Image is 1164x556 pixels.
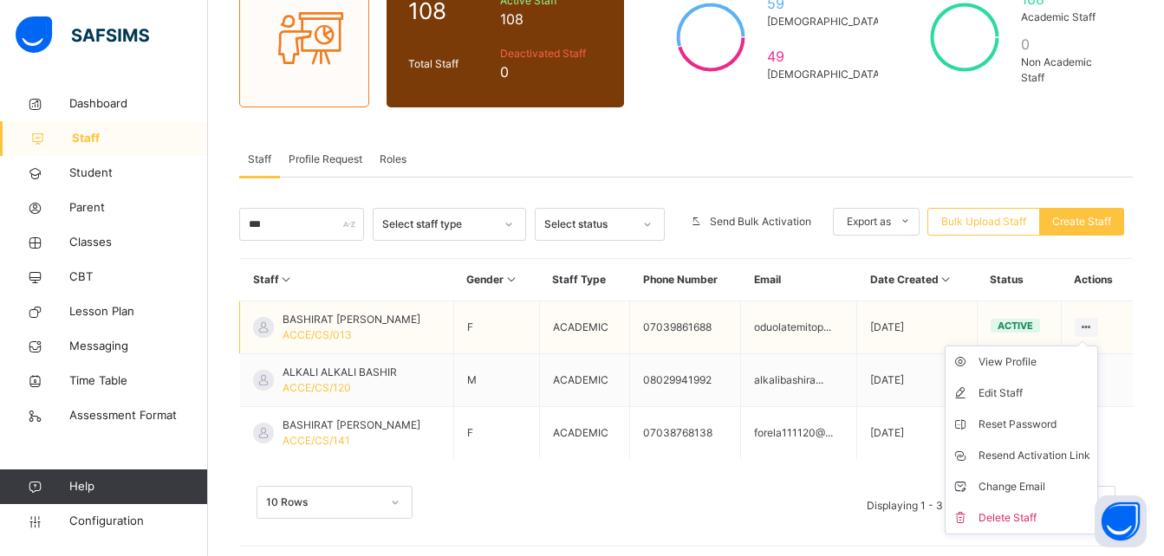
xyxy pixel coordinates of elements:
div: View Profile [979,353,1090,371]
button: Open asap [1095,495,1147,547]
span: Staff [248,152,271,167]
span: Academic Staff [1021,10,1111,25]
span: 49 [767,46,883,67]
span: Create Staff [1052,214,1111,230]
td: ACADEMIC [539,354,630,407]
span: Profile Request [289,152,362,167]
td: alkalibashira... [741,354,857,407]
div: Change Email [979,478,1090,495]
td: 08029941992 [630,354,741,407]
span: Assessment Format [69,407,208,424]
li: 下一页 [1081,486,1115,520]
td: [DATE] [857,354,978,407]
td: 07038768138 [630,407,741,460]
span: Send Bulk Activation [710,214,811,230]
div: 10 Rows [266,495,380,510]
div: Edit Staff [979,385,1090,402]
div: Reset Password [979,416,1090,433]
td: ACADEMIC [539,301,630,354]
td: forela111120@... [741,407,857,460]
span: Lesson Plan [69,303,208,320]
span: Parent [69,199,208,217]
td: [DATE] [857,301,978,354]
th: Staff [240,259,454,301]
span: Configuration [69,513,207,530]
th: Email [741,259,857,301]
i: Sort in Ascending Order [939,273,953,286]
td: 07039861688 [630,301,741,354]
button: next page [1081,486,1115,520]
div: Delete Staff [979,509,1090,527]
li: Displaying 1 - 3 out of 3 [854,486,996,520]
span: CBT [69,268,208,286]
span: 0 [500,61,602,82]
span: ACCE/CS/141 [283,434,350,447]
div: Resend Activation Link [979,447,1090,464]
div: Select staff type [382,217,495,232]
th: Staff Type [539,259,630,301]
span: Bulk Upload Staff [941,214,1026,230]
span: ACCE/CS/013 [283,328,352,341]
span: [DEMOGRAPHIC_DATA] [767,67,883,82]
span: Student [69,165,208,182]
span: Classes [69,234,208,251]
th: Actions [1061,259,1133,301]
span: Help [69,478,207,495]
th: Date Created [857,259,978,301]
span: Time Table [69,372,208,390]
td: [DATE] [857,407,978,460]
td: F [453,407,539,460]
span: 0 [1021,34,1111,55]
span: Non Academic Staff [1021,55,1111,86]
td: oduolatemitop... [741,301,857,354]
td: F [453,301,539,354]
span: active [998,320,1033,332]
span: 108 [500,9,602,29]
span: Export as [847,214,891,230]
span: ALKALI ALKALI BASHIR [283,365,397,380]
th: Gender [453,259,539,301]
img: safsims [16,16,149,53]
th: Phone Number [630,259,741,301]
span: Deactivated Staff [500,46,602,61]
span: Roles [380,152,406,167]
div: Select status [544,217,633,232]
th: Status [977,259,1061,301]
span: Dashboard [69,95,208,113]
span: BASHIRAT [PERSON_NAME] [283,417,420,433]
span: ACCE/CS/120 [283,381,351,394]
span: Staff [72,130,208,147]
span: Messaging [69,338,208,355]
span: BASHIRAT [PERSON_NAME] [283,312,420,327]
td: ACADEMIC [539,407,630,460]
div: Total Staff [404,52,496,76]
td: M [453,354,539,407]
span: [DEMOGRAPHIC_DATA] [767,14,883,29]
i: Sort in Ascending Order [504,273,518,286]
i: Sort in Ascending Order [279,273,294,286]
